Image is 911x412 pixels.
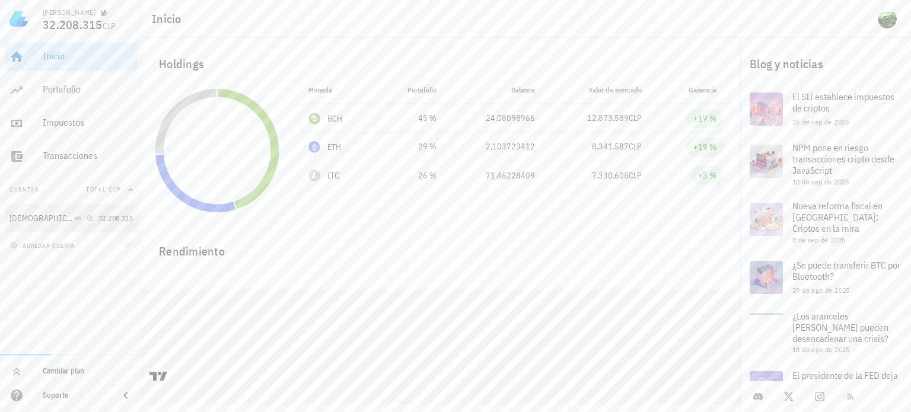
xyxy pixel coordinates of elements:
[152,9,186,28] h1: Inicio
[43,366,133,376] div: Cambiar plan
[693,141,716,153] div: +19 %
[103,21,116,31] span: CLP
[43,391,109,400] div: Soporte
[308,141,320,153] div: ETH-icon
[149,232,733,261] div: Rendimiento
[446,76,545,104] th: Balance
[792,310,888,344] span: ¿Los aranceles [PERSON_NAME] pueden desencadenar una crisis?
[9,213,72,223] div: [DEMOGRAPHIC_DATA]
[629,170,642,181] span: CLP
[43,50,133,62] div: Inicio
[386,140,436,153] div: 29 %
[592,141,629,152] span: 8.341.587
[7,239,80,251] button: agregar cuenta
[792,235,845,244] span: 8 de sep de 2025
[12,242,75,250] span: agregar cuenta
[376,76,445,104] th: Portafolio
[43,117,133,128] div: Impuestos
[43,17,103,33] span: 32.208.315
[5,204,138,232] a: [DEMOGRAPHIC_DATA] 32.208.315
[5,76,138,104] a: Portafolio
[792,177,849,186] span: 10 de sep de 2025
[5,175,138,204] button: CuentasTotal CLP
[792,259,900,282] span: ¿Se puede transferir BTC por Bluetooth?
[629,113,642,123] span: CLP
[299,76,376,104] th: Moneda
[592,170,629,181] span: 7.330.608
[43,84,133,95] div: Portafolio
[792,286,850,295] span: 29 de ago de 2025
[149,45,733,83] div: Holdings
[740,135,911,193] a: NPM pone en riesgo transacciones cripto desde JavaScript 10 de sep de 2025
[740,83,911,135] a: El SII establece impuestos de criptos 26 de sep de 2025
[544,76,651,104] th: Valor de mercado
[308,170,320,181] div: LTC-icon
[689,85,724,94] span: Ganancia
[148,371,169,382] a: Charting by TradingView
[740,193,911,251] a: Nueva reforma fiscal en [GEOGRAPHIC_DATA]: Criptos en la mira 8 de sep de 2025
[386,170,436,182] div: 26 %
[792,345,850,354] span: 18 de ago de 2025
[792,142,894,176] span: NPM pone en riesgo transacciones cripto desde JavaScript
[792,200,883,234] span: Nueva reforma fiscal en [GEOGRAPHIC_DATA]: Criptos en la mira
[386,112,436,124] div: 45 %
[698,170,716,181] div: +3 %
[86,186,121,193] span: Total CLP
[5,43,138,71] a: Inicio
[740,251,911,304] a: ¿Se puede transferir BTC por Bluetooth? 29 de ago de 2025
[792,91,894,114] span: El SII establece impuestos de criptos
[693,113,716,124] div: +17 %
[98,213,133,222] span: 32.208.315
[455,112,536,124] div: 24,08098966
[9,9,28,28] img: LedgiFi
[327,113,343,124] div: BCH
[5,109,138,138] a: Impuestos
[740,304,911,362] a: ¿Los aranceles [PERSON_NAME] pueden desencadenar una crisis? 18 de ago de 2025
[587,113,629,123] span: 12.873.589
[878,9,897,28] div: avatar
[43,8,95,17] div: [PERSON_NAME]
[455,170,536,182] div: 71,46228409
[327,170,340,181] div: LTC
[308,113,320,124] div: BCH-icon
[5,142,138,171] a: Transacciones
[327,141,342,153] div: ETH
[740,45,911,83] div: Blog y noticias
[792,117,849,126] span: 26 de sep de 2025
[43,150,133,161] div: Transacciones
[455,140,536,153] div: 2,103723412
[629,141,642,152] span: CLP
